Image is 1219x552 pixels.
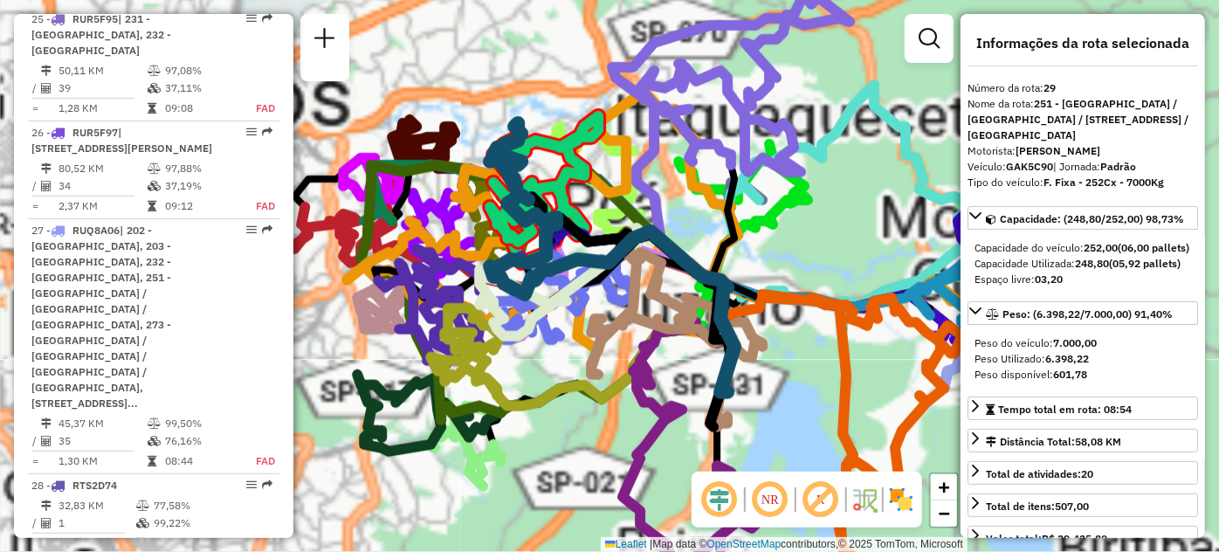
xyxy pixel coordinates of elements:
strong: (06,00 pallets) [1118,241,1189,254]
a: Zoom out [931,500,957,527]
div: Distância Total: [986,434,1121,450]
i: Total de Atividades [41,518,52,528]
td: 50,11 KM [58,62,147,79]
i: Distância Total [41,418,52,429]
a: Peso: (6.398,22/7.000,00) 91,40% [968,301,1198,325]
span: Exibir rótulo [800,479,842,521]
td: 45,37 KM [58,415,147,432]
i: % de utilização da cubagem [136,518,149,528]
em: Opções [246,480,257,490]
div: Peso disponível: [975,367,1191,383]
strong: GAK5C90 [1006,160,1053,173]
span: Peso do veículo: [975,336,1097,349]
td: = [31,535,40,552]
div: Total de itens: [986,499,1089,514]
i: Total de Atividades [41,436,52,446]
h4: Informações da rota selecionada [968,35,1198,52]
td: / [31,432,40,450]
td: 1 [58,514,135,532]
td: 35 [58,432,147,450]
i: % de utilização do peso [136,500,149,511]
i: % de utilização do peso [148,66,161,76]
i: Tempo total em rota [148,456,156,466]
em: Rota exportada [262,480,272,490]
em: Rota exportada [262,127,272,137]
div: Capacidade do veículo: [975,240,1191,256]
td: 99,22% [153,514,217,532]
i: % de utilização da cubagem [148,83,161,93]
span: 26 - [31,126,212,155]
i: Tempo total em rota [148,103,156,114]
td: 37,11% [164,79,237,97]
div: Veículo: [968,159,1198,175]
i: % de utilização do peso [148,163,161,174]
em: Opções [246,127,257,137]
span: RUQ8A06 [72,224,120,237]
em: Opções [246,13,257,24]
strong: 20 [1081,467,1093,480]
strong: 03,20 [1035,273,1063,286]
td: 32,83 KM [58,535,135,552]
em: Rota exportada [262,224,272,235]
td: FAD [237,197,276,215]
a: Exibir filtros [912,21,947,56]
td: 97,88% [164,160,237,177]
span: Tempo total em rota: 08:54 [998,403,1132,416]
strong: 251 - [GEOGRAPHIC_DATA] / [GEOGRAPHIC_DATA] / [STREET_ADDRESS] / [GEOGRAPHIC_DATA] [968,97,1188,141]
strong: F. Fixa - 252Cx - 7000Kg [1043,176,1164,189]
td: 09:12 [164,197,237,215]
span: + [939,476,950,498]
div: Map data © contributors,© 2025 TomTom, Microsoft [601,537,968,552]
strong: 601,78 [1053,368,1087,381]
strong: 507,00 [1055,500,1089,513]
td: 39 [58,79,147,97]
a: Capacidade: (248,80/252,00) 98,73% [968,206,1198,230]
strong: 6.398,22 [1045,352,1089,365]
span: RTS2D74 [72,479,117,492]
span: 28 - [31,479,117,492]
div: Nome da rota: [968,96,1198,143]
strong: 29 [1043,81,1056,94]
td: 80,52 KM [58,160,147,177]
span: | Jornada: [1053,160,1136,173]
i: Distância Total [41,163,52,174]
strong: R$ 29.425,80 [1042,532,1107,545]
td: 08:44 [164,452,237,470]
span: RUR5F95 [72,12,118,25]
i: % de utilização da cubagem [148,436,161,446]
a: Leaflet [605,538,647,550]
img: Exibir/Ocultar setores [887,486,915,514]
span: Capacidade: (248,80/252,00) 98,73% [1000,212,1184,225]
td: = [31,100,40,117]
div: Peso: (6.398,22/7.000,00) 91,40% [968,328,1198,390]
strong: 248,80 [1075,257,1109,270]
a: Total de atividades:20 [968,461,1198,485]
td: = [31,452,40,470]
div: Motorista: [968,143,1198,159]
td: Cross [217,535,276,552]
td: 09:08 [164,100,237,117]
div: Capacidade Utilizada: [975,256,1191,272]
i: Total de Atividades [41,83,52,93]
span: | 231 - [GEOGRAPHIC_DATA], 232 - [GEOGRAPHIC_DATA] [31,12,171,57]
i: Total de Atividades [41,181,52,191]
strong: 252,00 [1084,241,1118,254]
span: Ocultar deslocamento [699,479,740,521]
strong: 7.000,00 [1053,336,1097,349]
td: 37,19% [164,177,237,195]
div: Espaço livre: [975,272,1191,287]
i: Tempo total em rota [148,201,156,211]
td: / [31,514,40,532]
td: 2,37 KM [58,197,147,215]
span: | [STREET_ADDRESS][PERSON_NAME] [31,126,212,155]
td: 32,83 KM [58,497,135,514]
span: − [939,502,950,524]
span: Peso: (6.398,22/7.000,00) 91,40% [1002,307,1173,321]
span: 58,08 KM [1075,435,1121,448]
strong: Padrão [1100,160,1136,173]
div: Valor total: [986,531,1107,547]
span: RUR5F97 [72,126,118,139]
td: 76,16% [164,432,237,450]
img: Fluxo de ruas [851,486,878,514]
td: 34 [58,177,147,195]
